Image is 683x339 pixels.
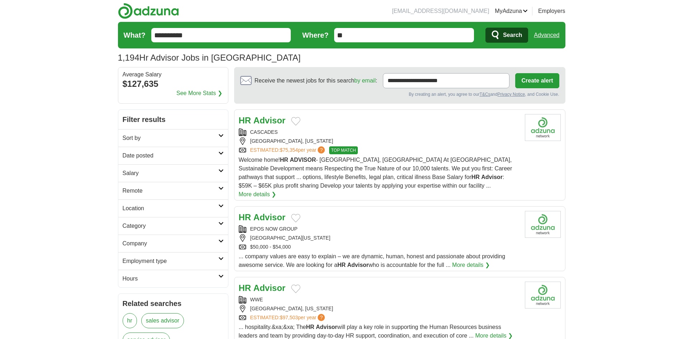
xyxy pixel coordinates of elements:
strong: HR [471,174,480,180]
div: WWE [239,296,519,303]
button: Add to favorite jobs [291,214,300,222]
h2: Related searches [123,298,224,309]
a: Company [118,235,228,252]
button: Create alert [515,73,559,88]
h2: Remote [123,187,218,195]
img: Company logo [525,282,561,309]
button: Add to favorite jobs [291,117,300,126]
a: Remote [118,182,228,199]
a: Hours [118,270,228,287]
a: See More Stats ❯ [176,89,222,98]
h2: Filter results [118,110,228,129]
h2: Sort by [123,134,218,142]
span: TOP MATCH [329,146,357,154]
strong: Advisor [316,324,337,330]
a: hr [123,313,137,328]
button: Search [485,28,528,43]
li: [EMAIL_ADDRESS][DOMAIN_NAME] [392,7,489,15]
div: [GEOGRAPHIC_DATA], [US_STATE] [239,305,519,312]
div: CASCADES [239,128,519,136]
strong: Advisor [347,262,369,268]
strong: HR [239,283,251,293]
strong: HR [280,157,288,163]
img: Company logo [525,114,561,141]
a: More details ❯ [452,261,490,269]
div: By creating an alert, you agree to our and , and Cookie Use. [240,91,559,98]
a: Salary [118,164,228,182]
strong: Advisor [253,283,285,293]
span: 1,194 [118,51,139,64]
span: ? [318,146,325,154]
h1: Hr Advisor Jobs in [GEOGRAPHIC_DATA] [118,53,301,62]
div: EPOS NOW GROUP [239,225,519,233]
a: MyAdzuna [495,7,528,15]
span: ... company values are easy to explain – we are dynamic, human, honest and passionate about provi... [239,253,506,268]
a: HR Advisor [239,212,286,222]
a: Date posted [118,147,228,164]
div: [GEOGRAPHIC_DATA][US_STATE] [239,234,519,242]
div: Average Salary [123,72,224,77]
h2: Location [123,204,218,213]
img: Adzuna logo [118,3,179,19]
div: $127,635 [123,77,224,90]
label: What? [124,30,146,41]
span: Receive the newest jobs for this search : [255,76,377,85]
span: ? [318,314,325,321]
h2: Category [123,222,218,230]
strong: ADVISOR [290,157,316,163]
a: Sort by [118,129,228,147]
button: Add to favorite jobs [291,284,300,293]
a: HR Advisor [239,283,286,293]
strong: HR [239,212,251,222]
strong: Advisor [253,116,285,125]
label: Where? [302,30,328,41]
strong: HR [306,324,314,330]
a: by email [354,77,376,84]
img: Company logo [525,211,561,238]
a: Employment type [118,252,228,270]
a: T&Cs [479,92,490,97]
span: Welcome home! - [GEOGRAPHIC_DATA], [GEOGRAPHIC_DATA] At [GEOGRAPHIC_DATA], Sustainable Developmen... [239,157,512,189]
h2: Company [123,239,218,248]
h2: Salary [123,169,218,178]
a: Advanced [534,28,559,42]
strong: HR [337,262,346,268]
strong: Advisor [481,174,503,180]
div: $50,000 - $54,000 [239,243,519,251]
h2: Employment type [123,257,218,265]
a: sales advisor [141,313,184,328]
span: $97,503 [280,315,298,320]
span: $75,354 [280,147,298,153]
a: Privacy Notice [497,92,525,97]
span: ... hospitality.&xa;&xa; The will play a key role in supporting the Human Resources business lead... [239,324,501,339]
a: Employers [538,7,565,15]
span: Search [503,28,522,42]
a: Location [118,199,228,217]
strong: HR [239,116,251,125]
strong: Advisor [253,212,285,222]
a: Category [118,217,228,235]
h2: Hours [123,274,218,283]
h2: Date posted [123,151,218,160]
a: More details ❯ [239,190,276,199]
a: HR Advisor [239,116,286,125]
a: ESTIMATED:$75,354per year? [250,146,327,154]
a: ESTIMATED:$97,503per year? [250,314,327,321]
div: [GEOGRAPHIC_DATA], [US_STATE] [239,137,519,145]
